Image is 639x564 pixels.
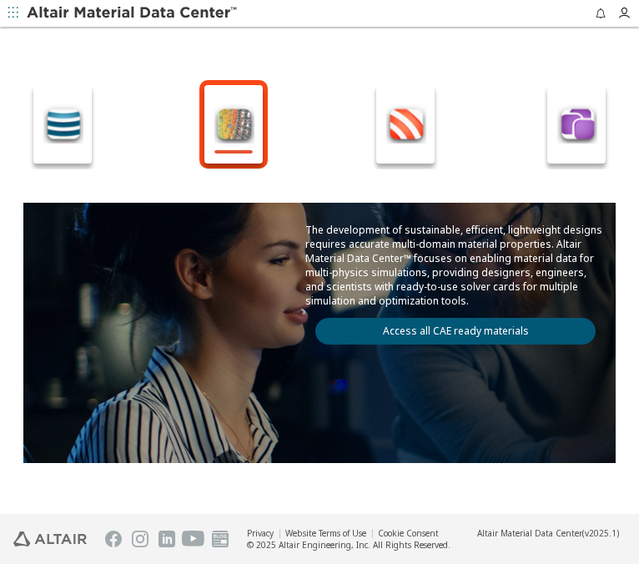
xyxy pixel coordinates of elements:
a: Privacy [247,527,274,539]
a: Access all CAE ready materials [315,318,596,345]
img: Stick-Slip database [557,103,597,144]
a: Website Terms of Use [285,527,366,539]
div: (v2025.1) [477,527,619,539]
img: Simulation ready materials [214,103,254,144]
img: Explore all material classes [43,103,83,144]
img: Altair Material Data Center [27,5,239,22]
span: Altair Material Data Center [477,527,582,539]
div: © 2025 Altair Engineering, Inc. All Rights Reserved. [247,539,450,551]
img: Altair Engineering [13,531,87,546]
a: Cookie Consent [378,527,439,539]
img: Eco-Friendly materials [386,103,426,144]
p: The development of sustainable, efficient, lightweight designs requires accurate multi-domain mat... [305,223,606,308]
